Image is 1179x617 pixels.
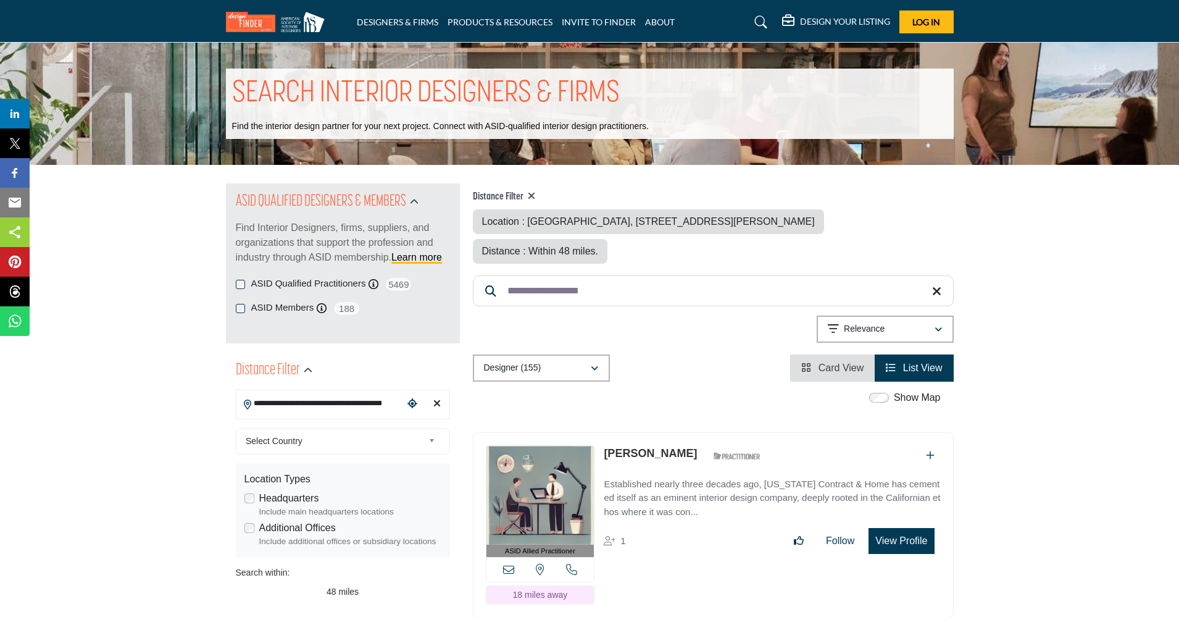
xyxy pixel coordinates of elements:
[473,355,610,382] button: Designer (155)
[894,390,941,405] label: Show Map
[782,15,890,30] div: DESIGN YOUR LISTING
[743,12,775,32] a: Search
[645,17,675,27] a: ABOUT
[899,10,954,33] button: Log In
[236,280,245,289] input: ASID Qualified Practitioners checkbox
[875,355,953,382] li: List View
[236,359,300,382] h2: Distance Filter
[473,191,954,203] h4: Distance Filter
[236,191,406,213] h2: ASID QUALIFIED DESIGNERS & MEMBERS
[357,17,438,27] a: DESIGNERS & FIRMS
[818,529,862,553] button: Follow
[428,391,446,418] div: Clear search location
[251,301,314,315] label: ASID Members
[604,534,625,548] div: Followers
[505,546,575,556] span: ASID Allied Practitioner
[246,434,423,448] span: Select Country
[259,506,441,518] div: Include main headquarters locations
[259,535,441,548] div: Include additional offices or subsidiary locations
[903,363,943,373] span: List View
[912,17,940,27] span: Log In
[886,363,942,373] a: View List
[333,301,360,316] span: 188
[232,120,649,133] p: Find the interior design partner for your next project. Connect with ASID-qualified interior desi...
[786,529,812,553] button: Like listing
[236,220,450,265] p: Find Interior Designers, firms, suppliers, and organizations that support the profession and indu...
[926,450,935,461] a: Add To List
[819,363,864,373] span: Card View
[604,445,697,462] p: Ann Fiorio
[385,277,412,292] span: 5469
[482,216,815,227] span: Location : [GEOGRAPHIC_DATA], [STREET_ADDRESS][PERSON_NAME]
[513,590,568,600] span: 18 miles away
[484,362,541,374] p: Designer (155)
[448,17,552,27] a: PRODUCTS & RESOURCES
[232,75,620,113] h1: SEARCH INTERIOR DESIGNERS & FIRMS
[604,470,940,519] a: Established nearly three decades ago, [US_STATE] Contract & Home has cemented itself as an eminen...
[486,446,594,545] img: Ann Fiorio
[620,535,625,546] span: 1
[790,355,875,382] li: Card View
[486,446,594,558] a: ASID Allied Practitioner
[844,323,885,335] p: Relevance
[391,252,442,262] a: Learn more
[236,566,450,579] div: Search within:
[226,12,331,32] img: Site Logo
[251,277,366,291] label: ASID Qualified Practitioners
[403,391,422,418] div: Choose your current location
[604,477,940,519] p: Established nearly three decades ago, [US_STATE] Contract & Home has cemented itself as an eminen...
[801,363,864,373] a: View Card
[327,587,359,597] span: 48 miles
[244,472,441,487] div: Location Types
[869,528,934,554] button: View Profile
[800,16,890,27] h5: DESIGN YOUR LISTING
[562,17,636,27] a: INVITE TO FINDER
[709,448,764,464] img: ASID Qualified Practitioners Badge Icon
[236,304,245,313] input: ASID Members checkbox
[259,491,319,506] label: Headquarters
[236,392,403,416] input: Search Location
[482,246,599,256] span: Distance : Within 48 miles.
[604,447,697,460] a: [PERSON_NAME]
[817,316,954,343] button: Relevance
[473,275,954,306] input: Search Keyword
[259,521,336,535] label: Additional Offices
